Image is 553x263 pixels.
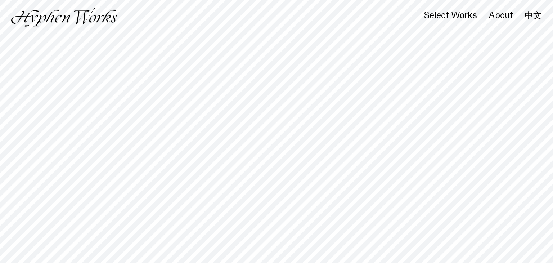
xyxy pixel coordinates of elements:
[525,12,542,19] a: 中文
[489,12,513,20] a: About
[424,12,477,20] a: Select Works
[11,7,117,27] img: Hyphen Works
[489,10,513,21] div: About
[424,10,477,21] div: Select Works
